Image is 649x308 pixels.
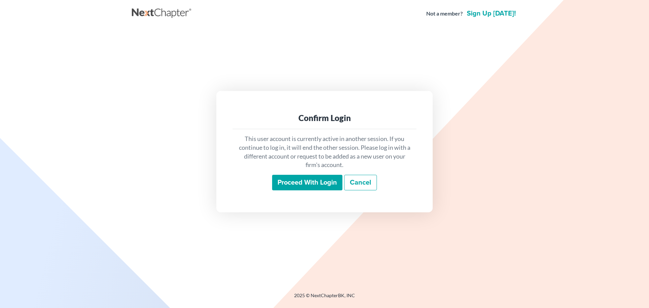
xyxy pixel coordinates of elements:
[238,135,411,169] p: This user account is currently active in another session. If you continue to log in, it will end ...
[426,10,463,18] strong: Not a member?
[344,175,377,190] a: Cancel
[132,292,517,304] div: 2025 © NextChapterBK, INC
[272,175,342,190] input: Proceed with login
[238,113,411,123] div: Confirm Login
[465,10,517,17] a: Sign up [DATE]!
